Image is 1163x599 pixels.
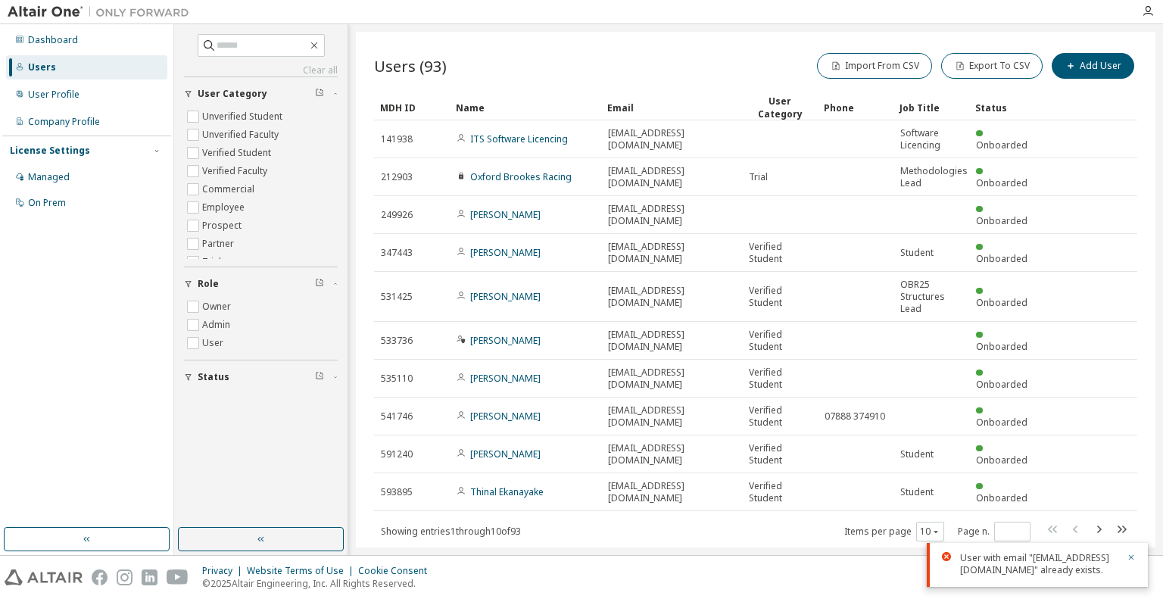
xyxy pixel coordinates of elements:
img: instagram.svg [117,569,133,585]
span: Status [198,371,229,383]
span: Verified Student [749,404,811,429]
label: Partner [202,235,237,253]
span: Verified Student [749,442,811,466]
label: Verified Faculty [202,162,270,180]
label: Commercial [202,180,257,198]
span: 591240 [381,448,413,460]
span: 541746 [381,410,413,423]
div: Job Title [900,95,963,120]
span: Onboarded [976,378,1027,391]
label: Unverified Faculty [202,126,282,144]
a: Oxford Brookes Racing [470,170,572,183]
a: [PERSON_NAME] [470,246,541,259]
a: [PERSON_NAME] [470,208,541,221]
img: Altair One [8,5,197,20]
a: Thinal Ekanayake [470,485,544,498]
span: 535110 [381,373,413,385]
span: Onboarded [976,491,1027,504]
label: Employee [202,198,248,217]
span: Onboarded [976,416,1027,429]
span: 533736 [381,335,413,347]
img: youtube.svg [167,569,189,585]
button: Import From CSV [817,53,932,79]
span: Users (93) [374,55,447,76]
span: [EMAIL_ADDRESS][DOMAIN_NAME] [608,285,735,309]
span: [EMAIL_ADDRESS][DOMAIN_NAME] [608,203,735,227]
span: 249926 [381,209,413,221]
div: On Prem [28,197,66,209]
div: Privacy [202,565,247,577]
button: Status [184,360,338,394]
p: © 2025 Altair Engineering, Inc. All Rights Reserved. [202,577,436,590]
button: Export To CSV [941,53,1043,79]
span: Verified Student [749,285,811,309]
span: Page n. [958,522,1030,541]
a: [PERSON_NAME] [470,448,541,460]
span: Trial [749,171,768,183]
span: Software Licencing [900,127,962,151]
span: User Category [198,88,267,100]
label: User [202,334,226,352]
div: Users [28,61,56,73]
div: Status [975,95,1039,120]
img: facebook.svg [92,569,108,585]
div: Cookie Consent [358,565,436,577]
img: linkedin.svg [142,569,157,585]
span: [EMAIL_ADDRESS][DOMAIN_NAME] [608,241,735,265]
span: Student [900,448,934,460]
span: Items per page [844,522,944,541]
div: Phone [824,95,887,120]
div: Email [607,95,736,120]
span: Onboarded [976,214,1027,227]
label: Verified Student [202,144,274,162]
div: Company Profile [28,116,100,128]
span: Student [900,247,934,259]
a: [PERSON_NAME] [470,372,541,385]
div: License Settings [10,145,90,157]
div: Managed [28,171,70,183]
span: Onboarded [976,296,1027,309]
span: Verified Student [749,367,811,391]
label: Prospect [202,217,245,235]
div: Name [456,95,595,120]
span: Onboarded [976,176,1027,189]
a: ITS Software Licencing [470,133,568,145]
span: [EMAIL_ADDRESS][DOMAIN_NAME] [608,404,735,429]
span: 07888 374910 [825,410,885,423]
button: 10 [920,526,940,538]
a: [PERSON_NAME] [470,290,541,303]
a: [PERSON_NAME] [470,334,541,347]
span: [EMAIL_ADDRESS][DOMAIN_NAME] [608,367,735,391]
span: [EMAIL_ADDRESS][DOMAIN_NAME] [608,442,735,466]
span: Onboarded [976,340,1027,353]
span: Clear filter [315,278,324,290]
div: MDH ID [380,95,444,120]
span: Student [900,486,934,498]
span: 212903 [381,171,413,183]
div: User with email "[EMAIL_ADDRESS][DOMAIN_NAME]" already exists. [960,552,1118,576]
span: [EMAIL_ADDRESS][DOMAIN_NAME] [608,127,735,151]
button: Add User [1052,53,1134,79]
label: Unverified Student [202,108,285,126]
span: Onboarded [976,252,1027,265]
span: Onboarded [976,139,1027,151]
span: Showing entries 1 through 10 of 93 [381,525,521,538]
label: Trial [202,253,224,271]
span: Clear filter [315,88,324,100]
span: Verified Student [749,329,811,353]
span: Clear filter [315,371,324,383]
label: Admin [202,316,233,334]
span: 141938 [381,133,413,145]
span: [EMAIL_ADDRESS][DOMAIN_NAME] [608,165,735,189]
span: 531425 [381,291,413,303]
button: User Category [184,77,338,111]
span: Verified Student [749,241,811,265]
span: 593895 [381,486,413,498]
div: Dashboard [28,34,78,46]
span: Onboarded [976,454,1027,466]
div: User Category [748,95,812,120]
div: Website Terms of Use [247,565,358,577]
div: User Profile [28,89,80,101]
a: Clear all [184,64,338,76]
span: [EMAIL_ADDRESS][DOMAIN_NAME] [608,480,735,504]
